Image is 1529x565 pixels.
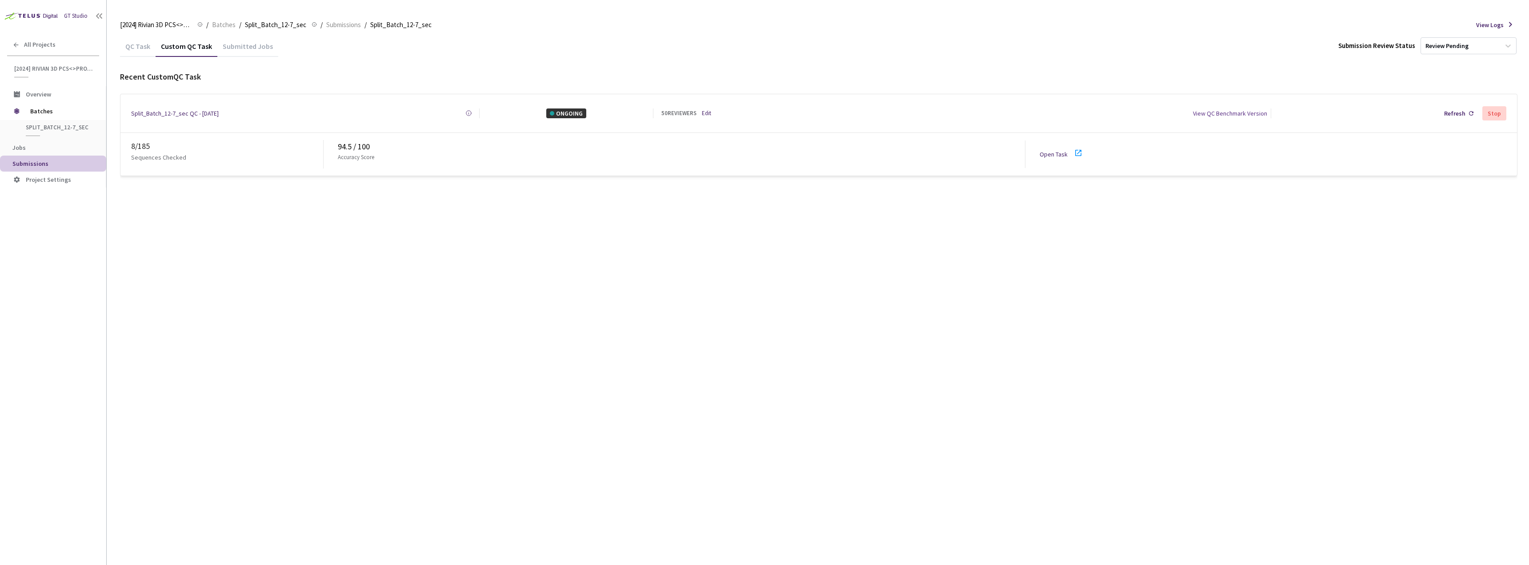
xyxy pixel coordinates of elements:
span: Batches [30,102,91,120]
div: ONGOING [546,108,586,118]
span: Submissions [12,160,48,168]
div: View QC Benchmark Version [1193,108,1267,118]
a: Batches [210,20,237,29]
a: Submissions [324,20,363,29]
span: Project Settings [26,176,71,184]
div: Refresh [1444,108,1465,118]
a: Open Task [1040,150,1068,158]
span: Split_Batch_12-7_sec [245,20,306,30]
a: Split_Batch_12-7_sec QC - [DATE] [131,108,219,118]
span: [2024] Rivian 3D PCS<>Production [14,65,94,72]
span: All Projects [24,41,56,48]
div: Review Pending [1425,42,1469,50]
p: Accuracy Score [338,153,374,162]
div: 94.5 / 100 [338,140,1025,153]
div: 50 REVIEWERS [661,109,696,118]
div: Recent Custom QC Task [120,71,1517,83]
li: / [239,20,241,30]
span: Overview [26,90,51,98]
div: Submitted Jobs [217,42,278,57]
span: Submissions [326,20,361,30]
a: Edit [702,109,711,118]
span: Jobs [12,144,26,152]
p: Sequences Checked [131,152,186,162]
div: 8 / 185 [131,140,323,152]
span: View Logs [1476,20,1504,30]
span: Batches [212,20,236,30]
div: QC Task [120,42,156,57]
div: GT Studio [64,12,88,20]
span: [2024] Rivian 3D PCS<>Production [120,20,192,30]
li: / [364,20,367,30]
li: / [206,20,208,30]
div: Custom QC Task [156,42,217,57]
div: Stop [1488,110,1501,117]
div: Submission Review Status [1338,40,1415,51]
li: / [320,20,323,30]
span: Split_Batch_12-7_sec [26,124,92,131]
span: Split_Batch_12-7_sec [370,20,432,30]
